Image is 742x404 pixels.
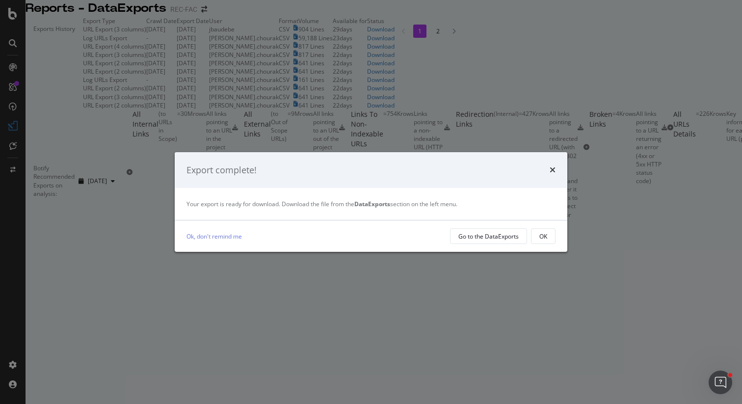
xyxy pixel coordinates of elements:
[458,232,519,241] div: Go to the DataExports
[709,371,732,394] iframe: Intercom live chat
[354,200,457,208] span: section on the left menu.
[531,228,556,244] button: OK
[186,231,242,242] a: Ok, don't remind me
[186,200,556,208] div: Your export is ready for download. Download the file from the
[450,228,527,244] button: Go to the DataExports
[175,152,567,252] div: modal
[354,200,390,208] strong: DataExports
[186,164,257,177] div: Export complete!
[539,232,547,241] div: OK
[550,164,556,177] div: times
